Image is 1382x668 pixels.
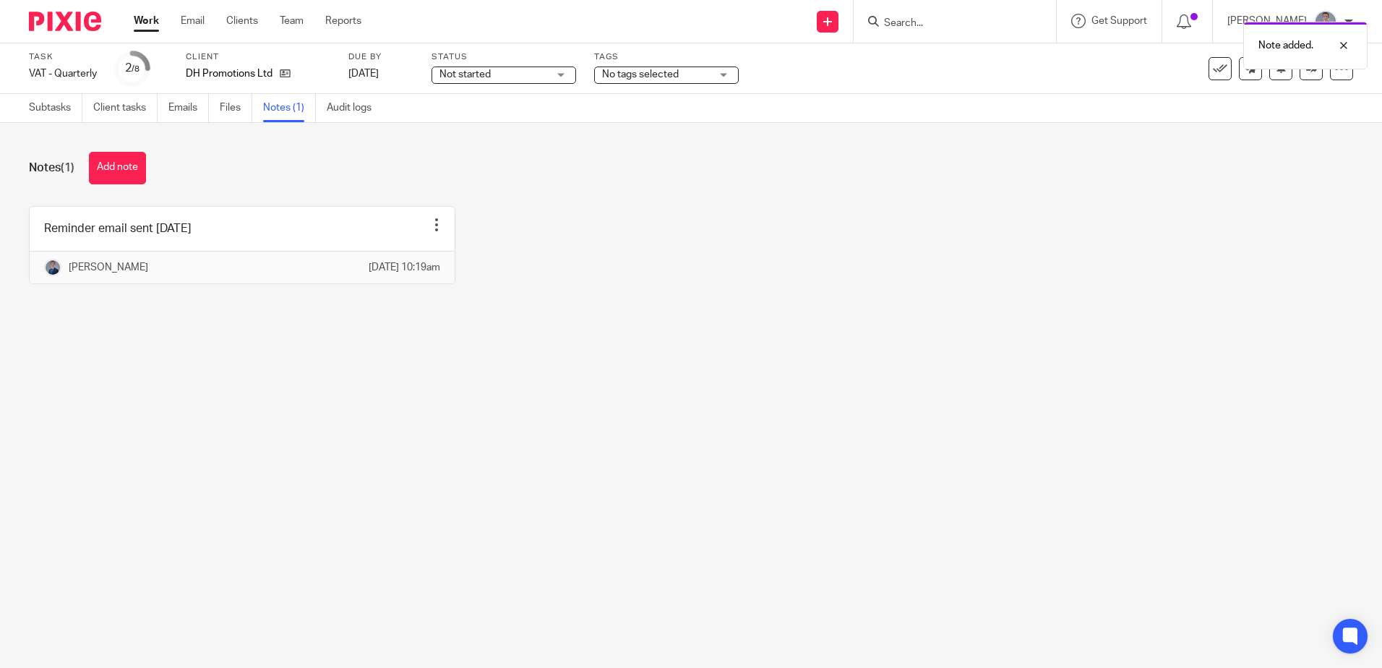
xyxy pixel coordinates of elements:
a: Client tasks [93,94,158,122]
label: Status [432,51,576,63]
img: DSC05254%20(1).jpg [1314,10,1337,33]
a: Files [220,94,252,122]
button: Add note [89,152,146,184]
a: Work [134,14,159,28]
span: No tags selected [602,69,679,80]
img: Pixie [29,12,101,31]
h1: Notes [29,160,74,176]
div: 2 [125,60,140,77]
a: Clients [226,14,258,28]
a: Subtasks [29,94,82,122]
p: [PERSON_NAME] [69,260,148,275]
img: DSC05254%20(1).jpg [44,259,61,276]
label: Tags [594,51,739,63]
a: Notes (1) [263,94,316,122]
p: [DATE] 10:19am [369,260,440,275]
a: Audit logs [327,94,382,122]
a: Email [181,14,205,28]
label: Due by [348,51,413,63]
p: DH Promotions Ltd [186,67,272,81]
a: Team [280,14,304,28]
span: [DATE] [348,69,379,79]
label: Task [29,51,97,63]
span: (1) [61,162,74,174]
label: Client [186,51,330,63]
a: Emails [168,94,209,122]
small: /8 [132,65,140,73]
span: Not started [439,69,491,80]
a: Reports [325,14,361,28]
div: VAT - Quarterly [29,67,97,81]
p: Note added. [1258,38,1313,53]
